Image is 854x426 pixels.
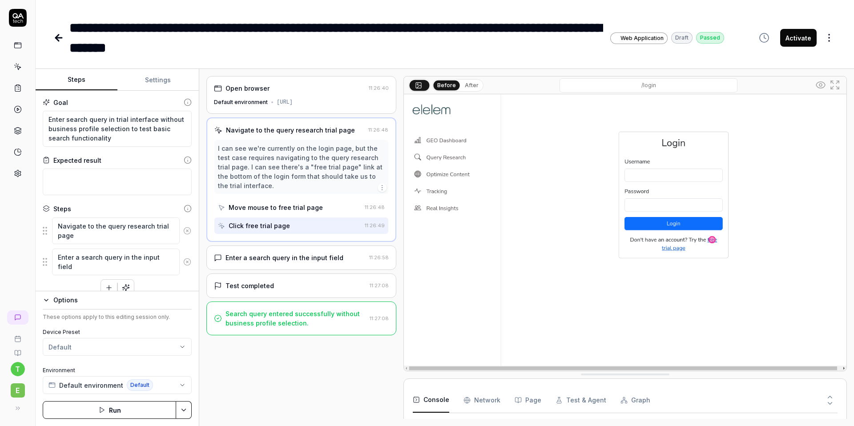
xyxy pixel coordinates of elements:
[43,376,192,394] button: Default environmentDefault
[4,328,32,342] a: Book a call with us
[53,156,101,165] div: Expected result
[753,29,775,47] button: View version history
[214,98,268,106] div: Default environment
[11,362,25,376] button: t
[53,98,68,107] div: Goal
[4,376,32,399] button: e
[53,295,192,305] div: Options
[404,94,846,371] img: Screenshot
[36,69,117,91] button: Steps
[7,310,28,325] a: New conversation
[4,342,32,357] a: Documentation
[48,342,72,352] div: Default
[117,69,199,91] button: Settings
[620,34,664,42] span: Web Application
[515,388,541,413] button: Page
[610,32,668,44] a: Web Application
[461,80,482,90] button: After
[214,217,388,234] button: Click free trial page11:26:49
[365,222,385,229] time: 11:26:49
[43,248,192,276] div: Suggestions
[127,379,153,391] span: Default
[226,281,274,290] div: Test completed
[43,366,192,374] label: Environment
[218,144,385,190] div: I can see we're currently on the login page, but the test case requires navigating to the query r...
[370,315,389,322] time: 11:27:08
[43,338,192,356] button: Default
[180,253,195,271] button: Remove step
[43,217,192,245] div: Suggestions
[556,388,606,413] button: Test & Agent
[368,127,388,133] time: 11:26:48
[814,78,828,92] button: Show all interative elements
[43,328,192,336] label: Device Preset
[226,253,343,262] div: Enter a search query in the input field
[226,309,366,328] div: Search query entered successfully without business profile selection.
[180,222,195,240] button: Remove step
[214,199,388,216] button: Move mouse to free trial page11:26:48
[369,254,389,261] time: 11:26:58
[226,125,355,135] div: Navigate to the query research trial page
[780,29,817,47] button: Activate
[434,80,460,90] button: Before
[53,204,71,213] div: Steps
[59,381,123,390] span: Default environment
[11,383,25,398] span: e
[43,295,192,305] button: Options
[43,401,176,419] button: Run
[370,282,389,289] time: 11:27:08
[229,221,290,230] div: Click free trial page
[365,204,385,210] time: 11:26:48
[696,32,724,44] div: Passed
[620,388,650,413] button: Graph
[671,32,693,44] div: Draft
[413,388,449,413] button: Console
[369,85,389,91] time: 11:26:40
[277,98,293,106] div: [URL]
[828,78,842,92] button: Open in full screen
[229,203,323,212] div: Move mouse to free trial page
[463,388,500,413] button: Network
[43,313,192,321] div: These options apply to this editing session only.
[226,84,270,93] div: Open browser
